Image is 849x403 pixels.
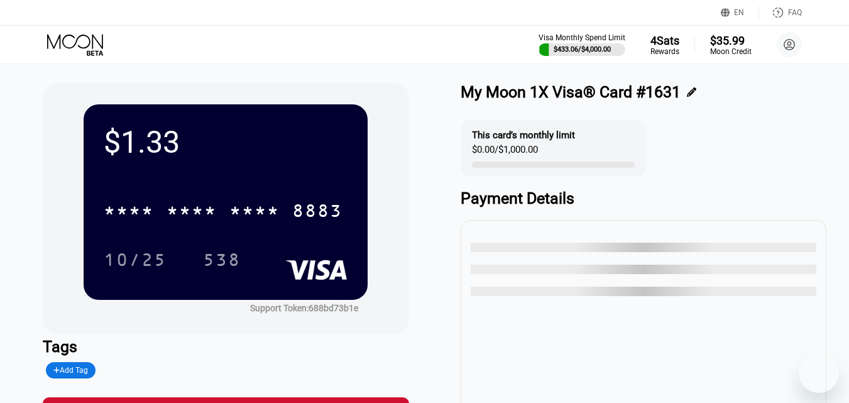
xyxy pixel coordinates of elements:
[650,47,679,56] div: Rewards
[104,124,348,160] div: $1.33
[194,244,250,275] div: 538
[461,189,827,207] div: Payment Details
[46,362,96,378] div: Add Tag
[788,8,802,17] div: FAQ
[539,33,625,42] div: Visa Monthly Spend Limit
[250,303,358,313] div: Support Token:688bd73b1e
[554,45,611,53] div: $433.06 / $4,000.00
[461,83,681,101] div: My Moon 1X Visa® Card #1631
[292,202,342,223] div: 8883
[710,34,752,47] div: $35.99
[650,34,679,56] div: 4SatsRewards
[721,6,759,19] div: EN
[94,244,176,275] div: 10/25
[53,366,89,375] div: Add Tag
[650,34,679,47] div: 4 Sats
[710,47,752,56] div: Moon Credit
[472,130,575,141] div: This card’s monthly limit
[799,353,839,393] iframe: Button to launch messaging window, conversation in progress
[250,303,358,313] div: Support Token: 688bd73b1e
[104,251,167,272] div: 10/25
[539,33,625,56] div: Visa Monthly Spend Limit$433.06/$4,000.00
[710,34,752,56] div: $35.99Moon Credit
[734,8,744,17] div: EN
[203,251,241,272] div: 538
[43,338,409,356] div: Tags
[472,144,538,162] div: $0.00 / $1,000.00
[759,6,802,19] div: FAQ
